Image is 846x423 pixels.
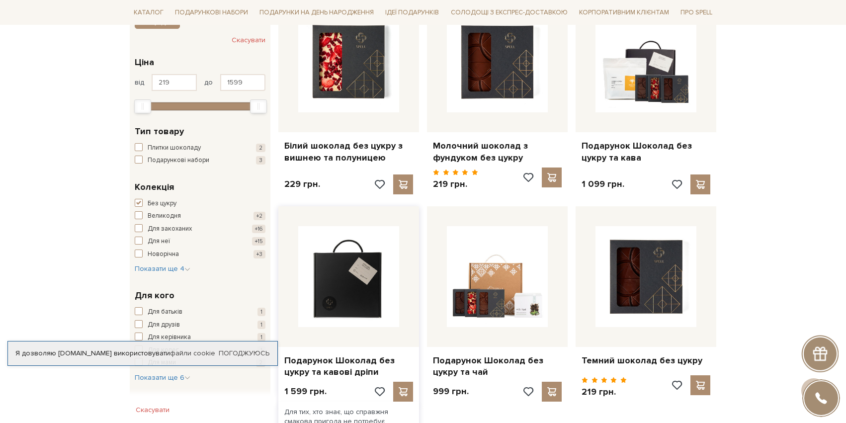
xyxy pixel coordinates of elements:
div: Я дозволяю [DOMAIN_NAME] використовувати [8,349,277,358]
span: Про Spell [677,5,716,20]
button: Скасувати [130,402,175,418]
span: 1 [257,308,265,316]
button: Великодня +2 [135,211,265,221]
span: Колекція [135,180,174,194]
button: Скасувати [232,32,265,48]
a: Солодощі з експрес-доставкою [447,4,572,21]
button: Новорічна +3 [135,250,265,259]
button: Показати ще 6 [135,373,190,383]
span: Без цукру [148,199,176,209]
span: +15 [252,237,265,246]
button: Без цукру [135,199,265,209]
span: Для кого [135,289,174,302]
span: Подарункові набори [171,5,252,20]
span: +16 [252,225,265,233]
a: файли cookie [170,349,215,357]
p: 219 грн. [433,178,478,190]
span: 1 [257,333,265,341]
button: Для неї +15 [135,237,265,247]
span: +2 [254,212,265,220]
span: Для керівника [148,333,191,342]
span: Ціна [135,56,154,69]
a: Темний шоколад без цукру [582,355,710,366]
p: 229 грн. [284,178,320,190]
span: Каталог [130,5,168,20]
button: Для керівника 1 [135,333,265,342]
a: Подарунок Шоколад без цукру та кава [582,140,710,164]
span: Для батьків [148,307,182,317]
span: 3 [256,156,265,165]
p: 1 099 грн. [582,178,624,190]
input: Ціна [220,74,265,91]
button: Для батьків 1 [135,307,265,317]
a: Білий шоколад без цукру з вишнею та полуницею [284,140,413,164]
a: Подарунок Шоколад без цукру та чай [433,355,562,378]
span: до [204,78,213,87]
span: Тип товару [135,125,184,138]
p: 1 599 грн. [284,386,327,397]
span: Для закоханих [148,224,192,234]
img: Подарунок Шоколад без цукру та кавові дріпи [298,226,399,327]
span: Подарункові набори [148,156,209,166]
button: Плитки шоколаду 2 [135,143,265,153]
span: Для друзів [148,320,180,330]
a: Молочний шоколад з фундуком без цукру [433,140,562,164]
span: Для неї [148,237,170,247]
button: Подарункові набори 3 [135,156,265,166]
a: Подарунок Шоколад без цукру та кавові дріпи [284,355,413,378]
p: 999 грн. [433,386,469,397]
span: Показати ще 6 [135,373,190,382]
span: Ідеї подарунків [381,5,443,20]
a: Корпоративним клієнтам [575,4,673,21]
p: 219 грн. [582,386,627,398]
div: Max [250,99,267,113]
a: Погоджуюсь [219,349,269,358]
span: Подарунки на День народження [255,5,378,20]
span: Новорічна [148,250,179,259]
button: Для закоханих +16 [135,224,265,234]
button: Показати ще 4 [135,264,190,274]
span: +3 [254,250,265,258]
span: 1 [257,321,265,329]
div: Min [134,99,151,113]
input: Ціна [152,74,197,91]
span: від [135,78,144,87]
button: Для друзів 1 [135,320,265,330]
span: Великодня [148,211,181,221]
span: Плитки шоколаду [148,143,201,153]
span: 2 [256,144,265,152]
span: Показати ще 4 [135,264,190,273]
